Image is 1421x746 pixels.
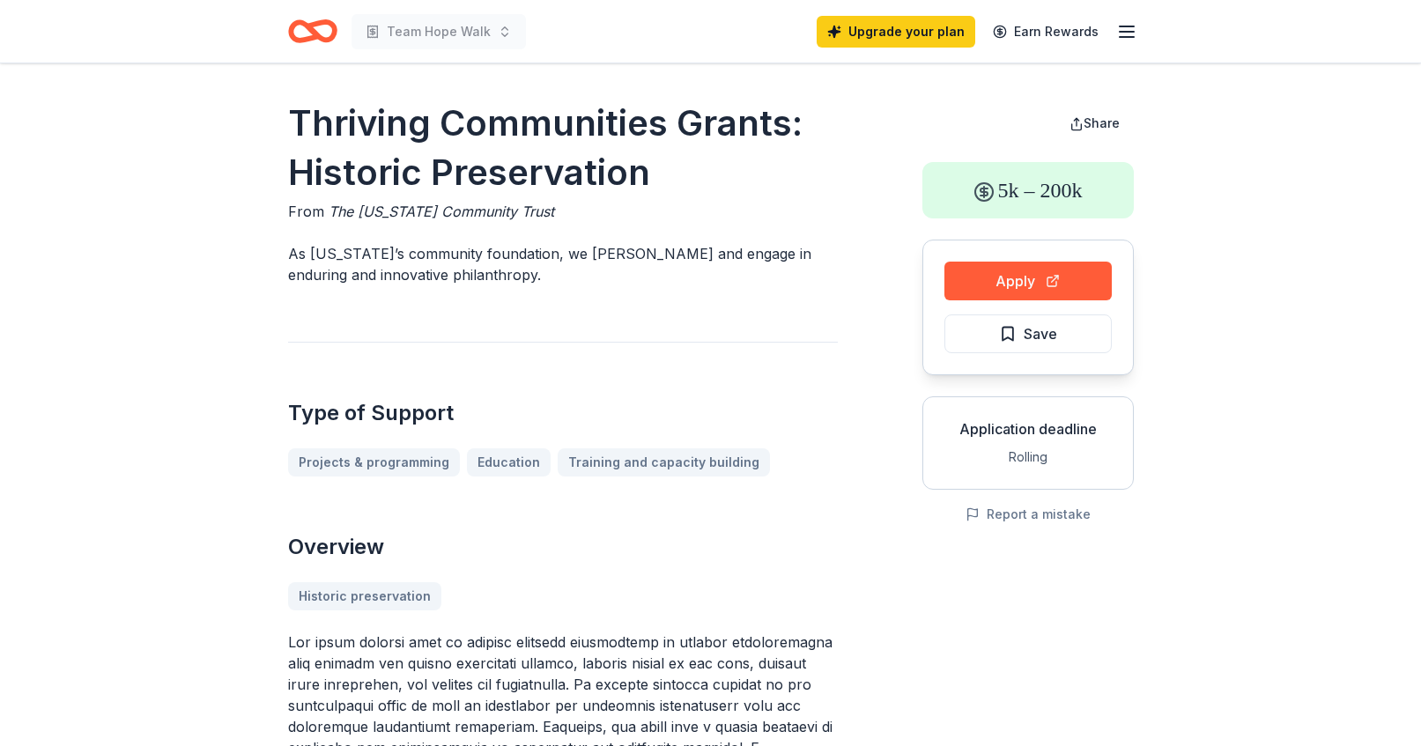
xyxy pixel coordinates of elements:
[966,504,1091,525] button: Report a mistake
[944,262,1112,300] button: Apply
[558,448,770,476] a: Training and capacity building
[288,99,838,197] h1: Thriving Communities Grants: Historic Preservation
[288,448,460,476] a: Projects & programming
[982,16,1109,48] a: Earn Rewards
[467,448,551,476] a: Education
[937,418,1119,439] div: Application deadline
[288,11,337,52] a: Home
[387,21,491,42] span: Team Hope Walk
[288,201,838,222] div: From
[937,447,1119,468] div: Rolling
[1024,322,1057,345] span: Save
[329,203,554,220] span: The [US_STATE] Community Trust
[352,14,526,49] button: Team Hope Walk
[288,399,838,427] h2: Type of Support
[1084,115,1120,130] span: Share
[817,16,975,48] a: Upgrade your plan
[1055,106,1134,141] button: Share
[944,314,1112,353] button: Save
[288,243,838,285] p: As [US_STATE]’s community foundation, we [PERSON_NAME] and engage in enduring and innovative phil...
[288,533,838,561] h2: Overview
[922,162,1134,218] div: 5k – 200k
